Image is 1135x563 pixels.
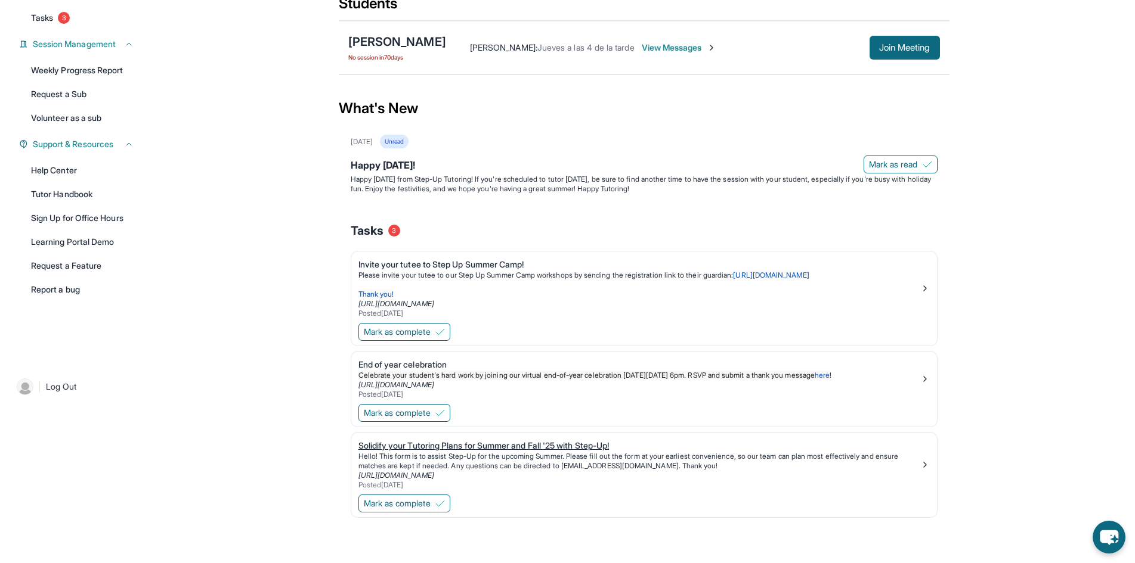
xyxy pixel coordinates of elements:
a: Volunteer as a sub [24,107,141,129]
div: Posted [DATE] [358,480,920,490]
p: Please invite your tutee to our Step Up Summer Camp workshops by sending the registration link to... [358,270,920,280]
button: Mark as complete [358,494,450,512]
div: Invite your tutee to Step Up Summer Camp! [358,259,920,270]
a: Solidify your Tutoring Plans for Summer and Fall '25 with Step-Up!Hello! This form is to assist S... [351,433,937,492]
button: Mark as complete [358,404,450,422]
span: Thank you! [358,290,394,298]
a: Learning Portal Demo [24,231,141,253]
span: 3 [388,225,400,237]
a: [URL][DOMAIN_NAME] [358,299,434,308]
img: Mark as complete [435,327,445,337]
span: Support & Resources [33,138,113,150]
p: Happy [DATE] from Step-Up Tutoring! If you're scheduled to tutor [DATE], be sure to find another ... [351,175,938,194]
span: 3 [58,12,70,24]
a: Report a bug [24,279,141,300]
button: Session Management [28,38,134,50]
button: chat-button [1093,521,1125,553]
a: [URL][DOMAIN_NAME] [733,270,809,279]
div: [DATE] [351,137,373,147]
span: | [38,380,41,394]
span: No session in 70 days [348,52,446,62]
div: Posted [DATE] [358,390,920,399]
a: End of year celebrationCelebrate your student's hard work by joining our virtual end-of-year cele... [351,352,937,402]
button: Mark as complete [358,323,450,341]
a: Request a Sub [24,83,141,105]
span: Session Management [33,38,116,50]
div: Posted [DATE] [358,309,920,318]
a: Sign Up for Office Hours [24,207,141,229]
a: Weekly Progress Report [24,60,141,81]
img: Mark as complete [435,499,445,508]
span: View Messages [642,42,716,54]
a: Invite your tutee to Step Up Summer Camp!Please invite your tutee to our Step Up Summer Camp work... [351,251,937,321]
span: Jueves a las 4 de la tarde [537,42,635,52]
span: [PERSON_NAME] : [470,42,537,52]
a: Tasks3 [24,7,141,29]
a: Request a Feature [24,255,141,276]
img: Mark as complete [435,408,445,418]
span: Log Out [46,381,77,393]
span: Mark as complete [364,407,431,419]
div: [PERSON_NAME] [348,33,446,50]
span: Tasks [351,222,384,239]
div: Solidify your Tutoring Plans for Summer and Fall '25 with Step-Up! [358,440,920,452]
a: Help Center [24,160,141,181]
span: Join Meeting [879,44,930,51]
span: Tasks [31,12,53,24]
button: Join Meeting [870,36,940,60]
span: Mark as complete [364,497,431,509]
div: Happy [DATE]! [351,158,938,175]
button: Support & Resources [28,138,134,150]
img: Chevron-Right [707,43,716,52]
a: |Log Out [12,374,141,400]
button: Mark as read [864,155,938,173]
div: Unread [380,135,409,148]
div: End of year celebration [358,359,920,371]
span: Mark as complete [364,326,431,338]
img: user-img [17,378,33,395]
span: Celebrate your student's hard work by joining our virtual end-of-year celebration [DATE][DATE] 6p... [358,371,815,380]
a: [URL][DOMAIN_NAME] [358,471,434,480]
div: What's New [339,82,950,135]
img: Mark as read [923,160,932,169]
span: Mark as read [869,158,918,170]
p: ! [358,371,920,380]
a: here [815,371,830,380]
a: [URL][DOMAIN_NAME] [358,380,434,389]
a: Tutor Handbook [24,183,141,205]
p: Hello! This form is to assist Step-Up for the upcoming Summer. Please fill out the form at your e... [358,452,920,471]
